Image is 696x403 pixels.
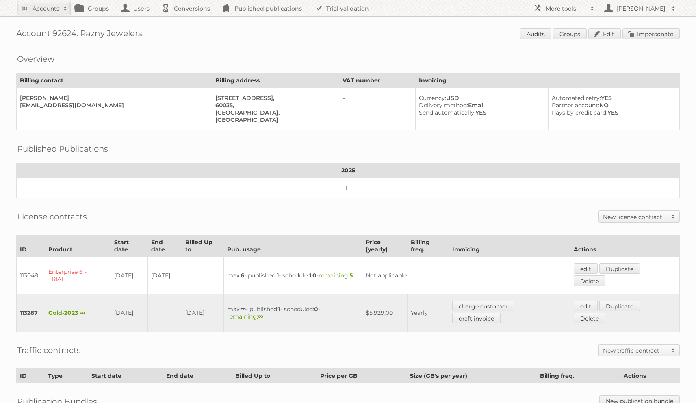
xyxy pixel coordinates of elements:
span: Pays by credit card: [552,109,607,116]
strong: 6 [241,272,244,279]
h2: Overview [17,53,54,65]
th: Billed Up to [232,369,317,383]
h2: New traffic contract [603,347,667,355]
div: 60035, [215,102,332,109]
td: [DATE] [111,257,148,295]
th: ID [17,369,45,383]
th: Billing address [212,74,339,88]
h2: [PERSON_NAME] [615,4,668,13]
strong: 1 [277,272,279,279]
th: Price (yearly) [362,235,408,257]
td: max: - published: - scheduled: - [223,294,362,332]
td: [DATE] [148,257,182,295]
strong: ∞ [241,305,246,313]
span: remaining: [227,313,263,320]
td: Not applicable. [362,257,570,295]
h2: Published Publications [17,143,108,155]
td: max: - published: - scheduled: - [223,257,362,295]
strong: 0 [312,272,317,279]
td: Enterprise 6 - TRIAL [45,257,111,295]
h2: More tools [546,4,586,13]
th: Invoicing [449,235,570,257]
th: Product [45,235,111,257]
a: Delete [574,313,605,323]
th: Billed Up to [182,235,224,257]
div: YES [552,109,673,116]
th: Invoicing [415,74,679,88]
h2: Traffic contracts [17,344,81,356]
div: YES [419,109,542,116]
td: 113048 [17,257,45,295]
strong: 5 [349,272,353,279]
th: Size (GB's per year) [406,369,536,383]
a: New license contract [599,211,679,222]
th: 2025 [17,163,680,178]
a: edit [574,301,598,311]
h2: Accounts [33,4,59,13]
a: draft invoice [452,313,501,323]
th: Price per GB [317,369,407,383]
div: [EMAIL_ADDRESS][DOMAIN_NAME] [20,102,205,109]
a: edit [574,263,598,274]
a: Delete [574,275,605,286]
strong: 1 [278,305,280,313]
a: Edit [588,28,621,39]
span: Delivery method: [419,102,468,109]
span: Toggle [667,211,679,222]
div: NO [552,102,673,109]
a: Duplicate [599,263,640,274]
th: Start date [111,235,148,257]
th: Actions [570,235,680,257]
span: Send automatically: [419,109,475,116]
th: VAT number [339,74,415,88]
div: [GEOGRAPHIC_DATA] [215,116,332,123]
th: Type [44,369,88,383]
td: Gold-2023 ∞ [45,294,111,332]
span: Automated retry: [552,94,601,102]
th: ID [17,235,45,257]
span: Currency: [419,94,446,102]
h2: New license contract [603,213,667,221]
a: Duplicate [599,301,640,311]
span: Partner account: [552,102,599,109]
td: 113287 [17,294,45,332]
div: Email [419,102,542,109]
div: USD [419,94,542,102]
a: charge customer [452,301,514,311]
th: Billing contact [17,74,212,88]
th: Pub. usage [223,235,362,257]
td: [DATE] [182,294,224,332]
th: End date [163,369,232,383]
td: – [339,88,415,130]
th: End date [148,235,182,257]
a: Groups [553,28,587,39]
h1: Account 92624: Razny Jewelers [16,28,680,41]
h2: License contracts [17,210,87,223]
div: [STREET_ADDRESS], [215,94,332,102]
th: Billing freq. [408,235,449,257]
a: Impersonate [622,28,680,39]
th: Actions [620,369,680,383]
span: remaining: [319,272,353,279]
th: Start date [88,369,163,383]
div: [GEOGRAPHIC_DATA], [215,109,332,116]
td: 1 [17,178,680,198]
strong: 0 [314,305,318,313]
div: YES [552,94,673,102]
span: Toggle [667,344,679,356]
td: $5.929,00 [362,294,408,332]
strong: ∞ [258,313,263,320]
th: Billing freq. [536,369,620,383]
a: Audits [520,28,551,39]
div: [PERSON_NAME] [20,94,205,102]
td: Yearly [408,294,449,332]
td: [DATE] [111,294,148,332]
a: New traffic contract [599,344,679,356]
